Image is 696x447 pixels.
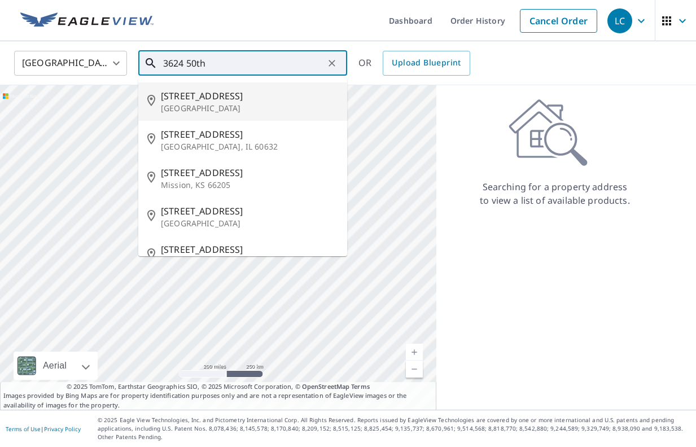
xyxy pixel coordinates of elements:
p: Mission, KS 66205 [161,179,338,191]
span: [STREET_ADDRESS] [161,166,338,179]
p: Searching for a property address to view a list of available products. [479,180,631,207]
a: Upload Blueprint [383,51,470,76]
p: [GEOGRAPHIC_DATA] [161,218,338,229]
p: [GEOGRAPHIC_DATA], IL 60632 [161,141,338,152]
div: Aerial [40,352,70,380]
span: © 2025 TomTom, Earthstar Geographics SIO, © 2025 Microsoft Corporation, © [67,382,370,392]
p: [GEOGRAPHIC_DATA] [161,103,338,114]
div: Aerial [14,352,98,380]
div: LC [607,8,632,33]
a: Cancel Order [520,9,597,33]
span: [STREET_ADDRESS] [161,89,338,103]
p: © 2025 Eagle View Technologies, Inc. and Pictometry International Corp. All Rights Reserved. Repo... [98,416,690,441]
a: Terms [351,382,370,391]
a: Current Level 5, Zoom In [406,344,423,361]
input: Search by address or latitude-longitude [163,47,324,79]
span: [STREET_ADDRESS] [161,243,338,256]
span: Upload Blueprint [392,56,461,70]
a: Privacy Policy [44,425,81,433]
a: Terms of Use [6,425,41,433]
span: [STREET_ADDRESS] [161,204,338,218]
img: EV Logo [20,12,154,29]
button: Clear [324,55,340,71]
p: | [6,426,81,432]
span: [STREET_ADDRESS] [161,128,338,141]
div: OR [358,51,470,76]
a: Current Level 5, Zoom Out [406,361,423,378]
a: OpenStreetMap [302,382,349,391]
p: Sheboygan, WI 53083 [161,256,338,268]
div: [GEOGRAPHIC_DATA] [14,47,127,79]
